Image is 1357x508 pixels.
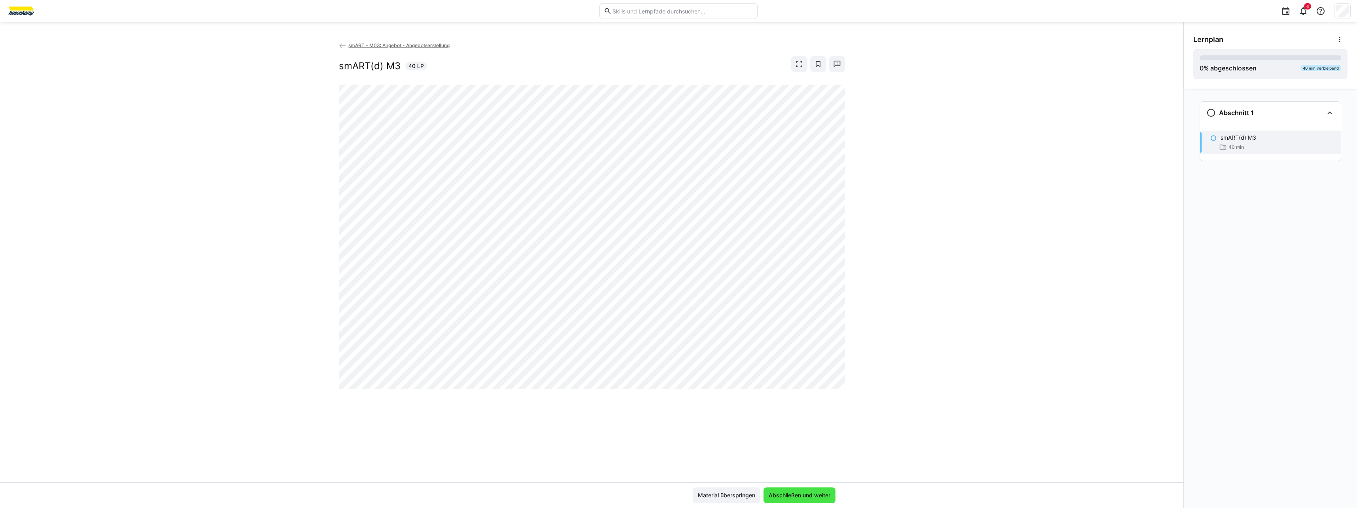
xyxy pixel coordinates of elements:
[1193,35,1223,44] span: Lernplan
[612,8,753,15] input: Skills und Lernpfade durchsuchen…
[408,62,424,70] span: 40 LP
[348,42,450,48] span: smART - M03: Angebot - Angebotserstellung
[1200,63,1257,73] div: % abgeschlossen
[1221,134,1256,142] p: smART(d) M3
[339,42,450,48] a: smART - M03: Angebot - Angebotserstellung
[1200,64,1204,72] span: 0
[693,487,760,503] button: Material überspringen
[1219,109,1254,117] h3: Abschnitt 1
[767,491,832,499] span: Abschließen und weiter
[1300,65,1341,71] div: 40 min verbleibend
[1306,4,1309,9] span: 6
[339,60,401,72] h2: smART(d) M3
[1228,144,1244,150] span: 40 min
[697,491,756,499] span: Material überspringen
[764,487,835,503] button: Abschließen und weiter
